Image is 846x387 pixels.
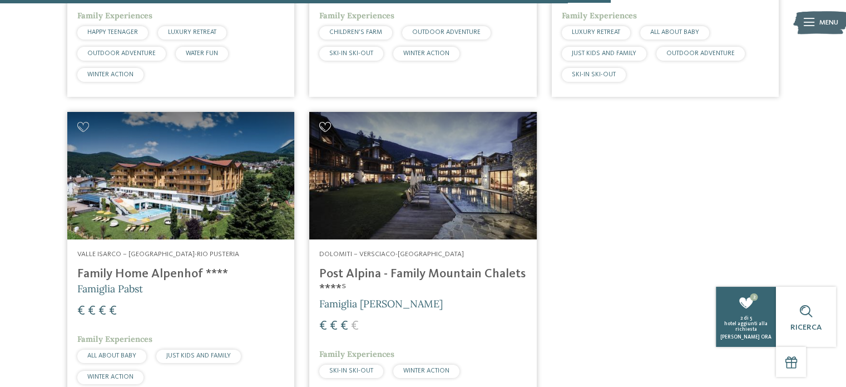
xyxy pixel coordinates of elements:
[572,29,620,36] span: LUXURY RETREAT
[319,320,327,333] span: €
[88,305,96,318] span: €
[186,50,218,57] span: WATER FUN
[87,29,138,36] span: HAPPY TEENAGER
[77,11,152,21] span: Family Experiences
[67,112,294,240] img: Family Home Alpenhof ****
[329,50,373,57] span: SKI-IN SKI-OUT
[666,50,735,57] span: OUTDOOR ADVENTURE
[749,316,751,321] span: 5
[724,321,768,332] span: hotel aggiunti alla richiesta
[168,29,216,36] span: LUXURY RETREAT
[330,320,338,333] span: €
[740,316,742,321] span: 2
[77,267,284,282] h4: Family Home Alpenhof ****
[77,282,143,295] span: Famiglia Pabst
[572,71,616,78] span: SKI-IN SKI-OUT
[87,71,133,78] span: WINTER ACTION
[716,287,776,347] a: 2 2 di 5 hotel aggiunti alla richiesta [PERSON_NAME] ora
[750,293,758,301] span: 2
[412,29,481,36] span: OUTDOOR ADVENTURE
[87,352,136,359] span: ALL ABOUT BABY
[309,112,536,240] img: Post Alpina - Family Mountain Chalets ****ˢ
[562,11,637,21] span: Family Experiences
[351,320,359,333] span: €
[87,374,133,380] span: WINTER ACTION
[790,324,822,331] span: Ricerca
[98,305,106,318] span: €
[319,267,526,297] h4: Post Alpina - Family Mountain Chalets ****ˢ
[329,29,382,36] span: CHILDREN’S FARM
[329,368,373,374] span: SKI-IN SKI-OUT
[403,368,449,374] span: WINTER ACTION
[403,50,449,57] span: WINTER ACTION
[720,335,771,340] span: [PERSON_NAME] ora
[109,305,117,318] span: €
[319,251,464,258] span: Dolomiti – Versciaco-[GEOGRAPHIC_DATA]
[87,50,156,57] span: OUTDOOR ADVENTURE
[743,316,748,321] span: di
[77,251,239,258] span: Valle Isarco – [GEOGRAPHIC_DATA]-Rio Pusteria
[77,305,85,318] span: €
[319,297,443,310] span: Famiglia [PERSON_NAME]
[572,50,636,57] span: JUST KIDS AND FAMILY
[77,334,152,344] span: Family Experiences
[166,352,231,359] span: JUST KIDS AND FAMILY
[319,349,394,359] span: Family Experiences
[650,29,699,36] span: ALL ABOUT BABY
[340,320,348,333] span: €
[319,11,394,21] span: Family Experiences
